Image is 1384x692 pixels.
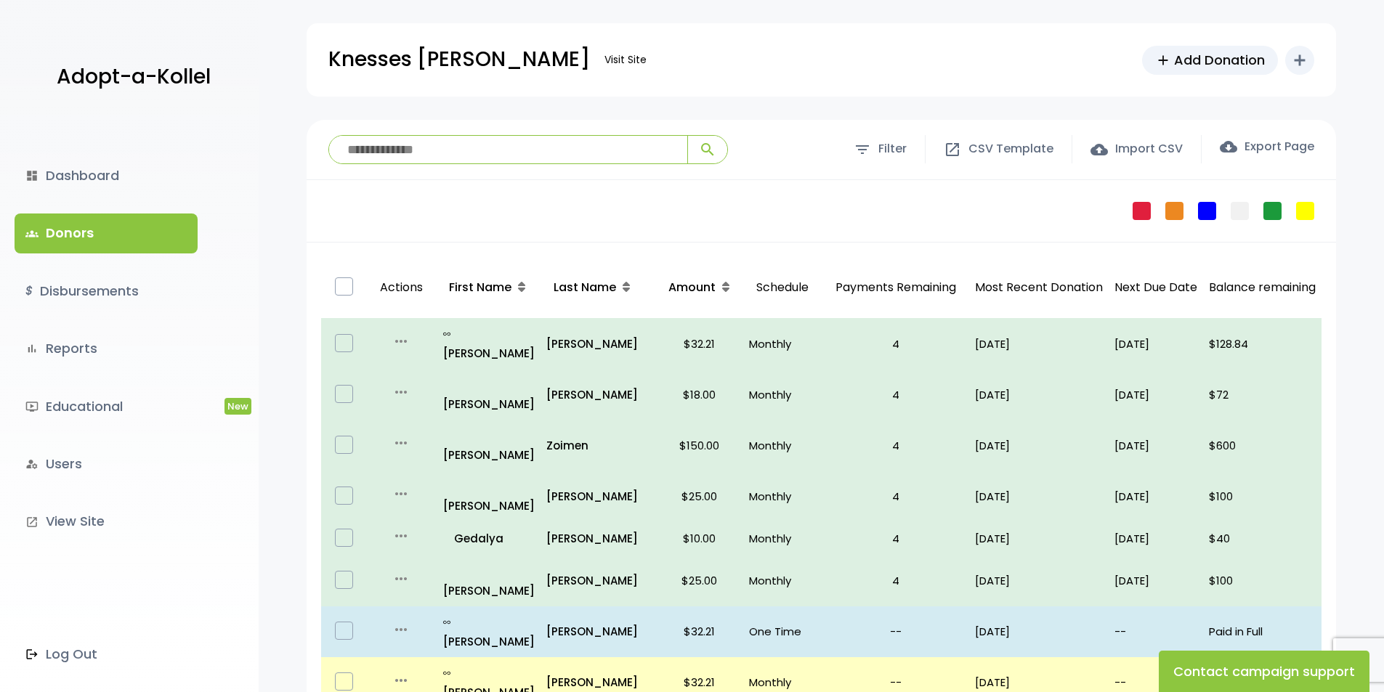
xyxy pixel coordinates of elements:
[975,334,1103,354] p: [DATE]
[443,324,535,363] a: all_inclusive[PERSON_NAME]
[1209,436,1316,455] p: $600
[828,672,963,692] p: --
[597,46,654,74] a: Visit Site
[828,436,963,455] p: 4
[1142,46,1278,75] a: addAdd Donation
[975,672,1103,692] p: [DATE]
[749,334,817,354] p: Monthly
[49,42,211,113] a: Adopt-a-Kollel
[15,387,198,426] a: ondemand_videoEducationalNew
[546,487,649,506] a: [PERSON_NAME]
[443,330,454,338] i: all_inclusive
[1209,334,1316,354] p: $128.84
[828,571,963,590] p: 4
[1114,487,1197,506] p: [DATE]
[546,436,649,455] a: Zoimen
[1220,138,1237,155] span: cloud_download
[668,279,716,296] span: Amount
[1114,672,1197,692] p: --
[687,136,727,163] button: search
[1115,139,1183,160] span: Import CSV
[546,672,649,692] a: [PERSON_NAME]
[25,400,39,413] i: ondemand_video
[699,141,716,158] span: search
[828,334,963,354] p: 4
[15,156,198,195] a: dashboardDashboard
[1174,50,1265,70] span: Add Donation
[975,487,1103,506] p: [DATE]
[1114,529,1197,548] p: [DATE]
[392,527,410,545] i: more_horiz
[828,263,963,313] p: Payments Remaining
[25,457,39,471] i: manage_accounts
[1209,385,1316,404] p: $72
[828,529,963,548] p: 4
[392,333,410,350] i: more_horiz
[1209,277,1316,298] p: Balance remaining
[443,669,454,677] i: all_inclusive
[975,385,1103,404] p: [DATE]
[1159,651,1369,692] button: Contact campaign support
[443,561,535,601] a: [PERSON_NAME]
[749,571,817,590] p: Monthly
[1209,487,1316,506] p: $100
[661,385,737,404] p: $18.00
[546,334,649,354] a: [PERSON_NAME]
[749,385,817,404] p: Monthly
[975,571,1103,590] p: [DATE]
[443,619,454,626] i: all_inclusive
[944,141,961,158] span: open_in_new
[15,272,198,311] a: $Disbursements
[975,529,1103,548] p: [DATE]
[1090,141,1108,158] span: cloud_upload
[661,436,737,455] p: $150.00
[828,385,963,404] p: 4
[443,426,535,465] a: [PERSON_NAME]
[661,334,737,354] p: $32.21
[1285,46,1314,75] button: add
[15,502,198,541] a: launchView Site
[854,141,871,158] span: filter_list
[15,635,198,674] a: Log Out
[443,612,535,651] a: all_inclusive[PERSON_NAME]
[661,622,737,641] p: $32.21
[1114,277,1197,298] p: Next Due Date
[749,263,817,313] p: Schedule
[828,487,963,506] p: 4
[1114,571,1197,590] p: [DATE]
[449,279,511,296] span: First Name
[443,529,535,548] a: Gedalya
[224,398,251,415] span: New
[546,385,649,404] p: [PERSON_NAME]
[1114,436,1197,455] p: [DATE]
[749,436,817,455] p: Monthly
[392,485,410,502] i: more_horiz
[443,476,535,516] a: [PERSON_NAME]
[968,139,1053,160] span: CSV Template
[661,672,737,692] p: $32.21
[15,213,198,253] a: groupsDonors
[1114,385,1197,404] p: [DATE]
[57,59,211,95] p: Adopt-a-Kollel
[15,444,198,484] a: manage_accountsUsers
[1114,334,1197,354] p: [DATE]
[443,612,535,651] p: [PERSON_NAME]
[392,621,410,638] i: more_horiz
[749,487,817,506] p: Monthly
[372,263,430,313] p: Actions
[25,516,39,529] i: launch
[1209,622,1316,641] p: Paid in Full
[546,529,649,548] a: [PERSON_NAME]
[392,383,410,401] i: more_horiz
[328,41,590,78] p: Knesses [PERSON_NAME]
[546,622,649,641] a: [PERSON_NAME]
[443,324,535,363] p: [PERSON_NAME]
